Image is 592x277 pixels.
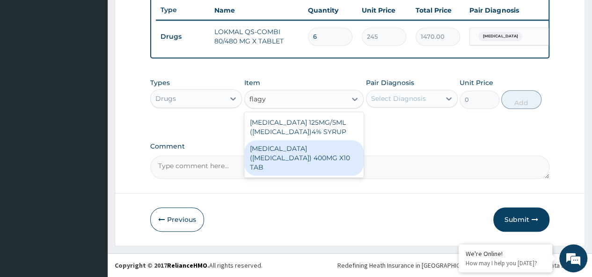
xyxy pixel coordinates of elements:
a: RelianceHMO [167,261,207,270]
button: Submit [493,207,549,232]
footer: All rights reserved. [108,253,592,277]
th: Name [210,1,303,20]
strong: Copyright © 2017 . [115,261,209,270]
img: d_794563401_company_1708531726252_794563401 [17,47,38,70]
button: Previous [150,207,204,232]
div: Drugs [155,94,176,103]
textarea: Type your message and hit 'Enter' [5,181,178,213]
label: Types [150,79,170,87]
label: Item [244,78,260,87]
label: Pair Diagnosis [366,78,414,87]
span: [MEDICAL_DATA] [478,32,522,41]
div: [MEDICAL_DATA] 125MG/5ML ([MEDICAL_DATA])4% SYRUP [244,114,364,140]
p: How may I help you today? [466,259,545,267]
span: We're online! [54,80,129,175]
th: Total Price [411,1,465,20]
div: Chat with us now [49,52,157,64]
th: Unit Price [357,1,411,20]
div: Redefining Heath Insurance in [GEOGRAPHIC_DATA] using Telemedicine and Data Science! [337,261,585,270]
th: Quantity [303,1,357,20]
td: Drugs [156,28,210,45]
th: Type [156,1,210,19]
button: Add [501,90,541,109]
th: Pair Diagnosis [465,1,568,20]
label: Comment [150,142,549,150]
div: We're Online! [466,249,545,258]
div: Minimize live chat window [153,5,176,27]
div: [MEDICAL_DATA] ([MEDICAL_DATA]) 400MG X10 TAB [244,140,364,176]
label: Unit Price [460,78,493,87]
td: LOKMAL QS-COMBI 80/480 MG X TABLET [210,22,303,50]
div: Select Diagnosis [371,94,426,103]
